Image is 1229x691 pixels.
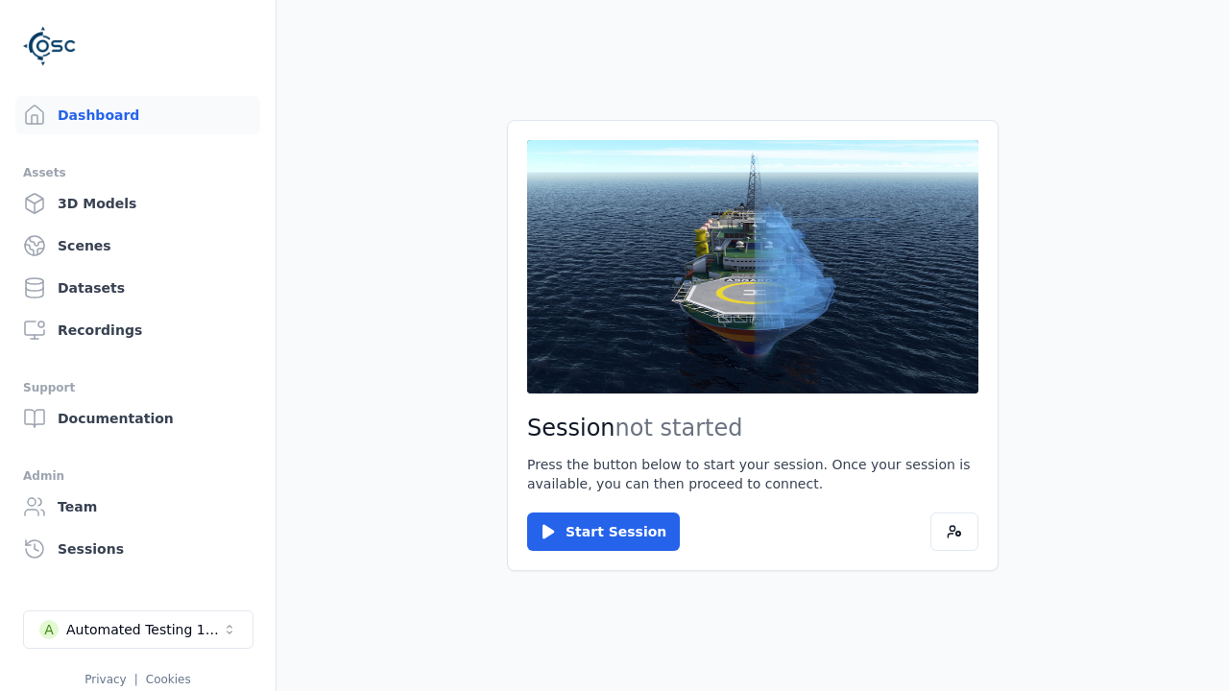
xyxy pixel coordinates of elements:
p: Press the button below to start your session. Once your session is available, you can then procee... [527,455,978,493]
div: Automated Testing 1 - Playwright [66,620,222,639]
h2: Session [527,413,978,443]
a: Sessions [15,530,260,568]
a: Team [15,488,260,526]
span: | [134,673,138,686]
span: not started [615,415,743,441]
a: Scenes [15,226,260,265]
a: Privacy [84,673,126,686]
img: Logo [23,19,77,73]
button: Start Session [527,512,680,551]
a: Datasets [15,269,260,307]
div: Admin [23,465,253,488]
a: Cookies [146,673,191,686]
button: Select a workspace [23,610,253,649]
a: Dashboard [15,96,260,134]
a: 3D Models [15,184,260,223]
div: A [39,620,59,639]
a: Recordings [15,311,260,349]
div: Assets [23,161,253,184]
div: Support [23,376,253,399]
a: Documentation [15,399,260,438]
